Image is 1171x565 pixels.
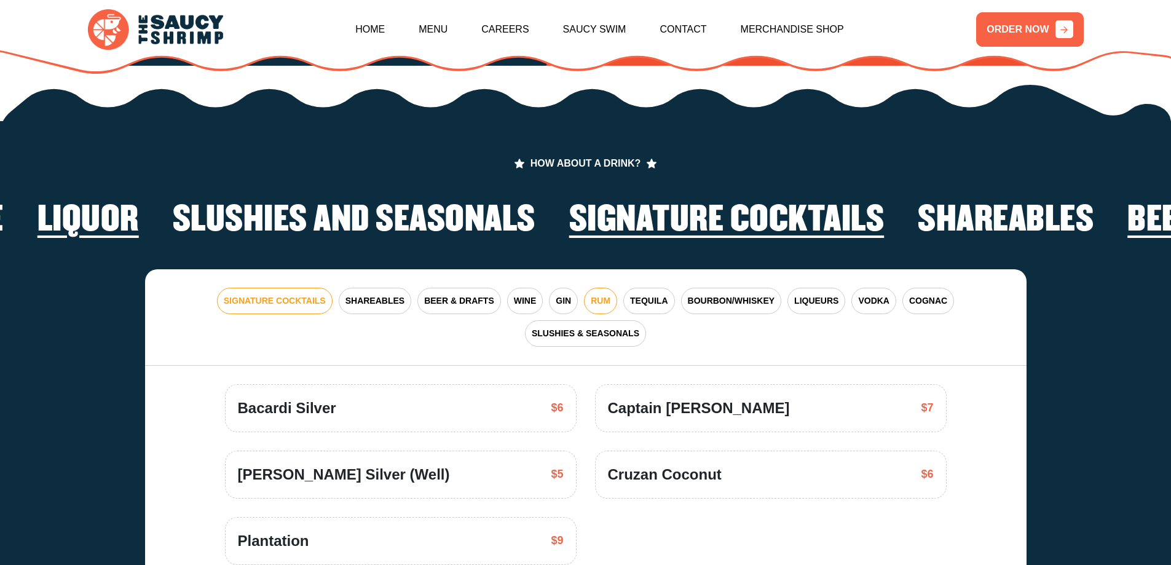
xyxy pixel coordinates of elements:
span: BOURBON/WHISKEY [688,294,775,307]
button: TEQUILA [623,288,674,314]
span: Bacardi Silver [238,397,336,419]
h2: Liquor [37,201,139,239]
span: COGNAC [909,294,947,307]
span: Plantation [238,530,309,552]
span: GIN [556,294,571,307]
a: Contact [660,3,706,56]
li: 2 of 6 [918,201,1094,244]
span: Cruzan Coconut [608,464,722,486]
a: Menu [419,3,448,56]
button: SLUSHIES & SEASONALS [525,320,646,347]
button: SHAREABLES [339,288,411,314]
span: SHAREABLES [345,294,404,307]
button: SIGNATURE COCKTAILS [217,288,333,314]
span: HOW ABOUT A DRINK? [515,159,657,168]
span: $6 [551,400,563,416]
span: [PERSON_NAME] Silver (Well) [238,464,450,486]
button: GIN [549,288,578,314]
button: VODKA [851,288,896,314]
span: SLUSHIES & SEASONALS [532,327,639,340]
button: COGNAC [902,288,954,314]
a: Careers [481,3,529,56]
li: 6 of 6 [173,201,535,244]
button: BOURBON/WHISKEY [681,288,782,314]
a: Saucy Swim [563,3,626,56]
img: logo [88,9,223,50]
a: ORDER NOW [976,12,1083,47]
span: $7 [921,400,933,416]
li: 5 of 6 [37,201,139,244]
span: TEQUILA [630,294,668,307]
button: RUM [584,288,617,314]
span: BEER & DRAFTS [424,294,494,307]
h2: Shareables [918,201,1094,239]
span: $6 [921,466,933,483]
li: 1 of 6 [569,201,885,244]
span: VODKA [858,294,889,307]
span: $9 [551,532,563,549]
a: Home [355,3,385,56]
span: Captain [PERSON_NAME] [608,397,790,419]
button: WINE [507,288,543,314]
span: LIQUEURS [794,294,838,307]
span: $5 [551,466,563,483]
h2: Signature Cocktails [569,201,885,239]
span: SIGNATURE COCKTAILS [224,294,326,307]
a: Merchandise Shop [741,3,844,56]
span: WINE [514,294,537,307]
button: LIQUEURS [787,288,845,314]
h2: Slushies and Seasonals [173,201,535,239]
button: BEER & DRAFTS [417,288,501,314]
span: RUM [591,294,610,307]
